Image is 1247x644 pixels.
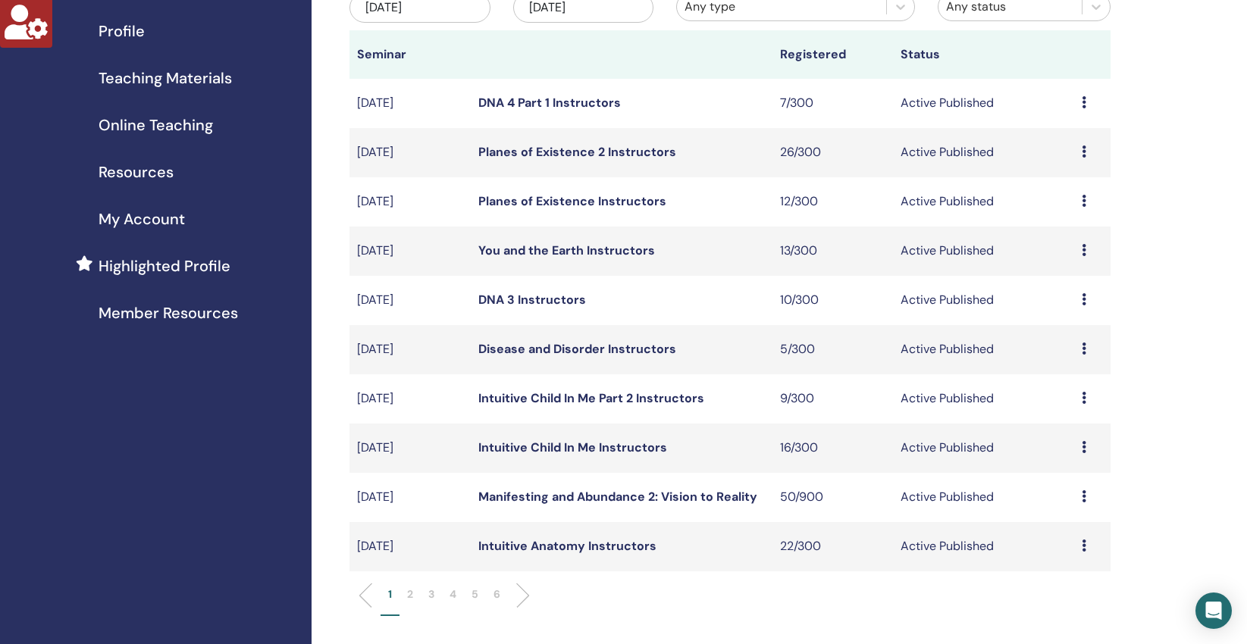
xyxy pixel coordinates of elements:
p: 3 [428,586,434,602]
span: My Account [99,208,185,230]
th: Registered [772,30,893,79]
p: 1 [388,586,392,602]
p: 5 [472,586,478,602]
td: 10/300 [772,276,893,325]
th: Status [893,30,1074,79]
td: 9/300 [772,374,893,424]
td: [DATE] [349,325,470,374]
td: [DATE] [349,227,470,276]
td: Active Published [893,424,1074,473]
a: DNA 4 Part 1 Instructors [478,95,621,111]
td: Active Published [893,79,1074,128]
td: 22/300 [772,522,893,571]
a: DNA 3 Instructors [478,292,586,308]
span: Highlighted Profile [99,255,230,277]
td: 13/300 [772,227,893,276]
a: Planes of Existence Instructors [478,193,666,209]
td: [DATE] [349,522,470,571]
th: Seminar [349,30,470,79]
td: Active Published [893,227,1074,276]
td: Active Published [893,522,1074,571]
span: Profile [99,20,145,42]
td: 26/300 [772,128,893,177]
td: Active Published [893,128,1074,177]
td: Active Published [893,276,1074,325]
td: [DATE] [349,177,470,227]
a: Intuitive Anatomy Instructors [478,538,656,554]
td: [DATE] [349,79,470,128]
td: 5/300 [772,325,893,374]
p: 4 [450,586,456,602]
td: Active Published [893,177,1074,227]
td: 12/300 [772,177,893,227]
a: Intuitive Child In Me Instructors [478,439,667,455]
td: [DATE] [349,424,470,473]
td: [DATE] [349,276,470,325]
td: [DATE] [349,374,470,424]
span: Online Teaching [99,114,213,136]
a: Disease and Disorder Instructors [478,341,676,357]
a: Planes of Existence 2 Instructors [478,144,676,160]
td: Active Published [893,374,1074,424]
td: Active Published [893,325,1074,374]
p: 6 [493,586,500,602]
div: Open Intercom Messenger [1195,592,1232,629]
p: 2 [407,586,413,602]
span: Member Resources [99,302,238,324]
td: [DATE] [349,128,470,177]
td: 7/300 [772,79,893,128]
a: You and the Earth Instructors [478,242,655,258]
span: Teaching Materials [99,67,232,89]
td: [DATE] [349,473,470,522]
span: Resources [99,161,174,183]
a: Intuitive Child In Me Part 2 Instructors [478,390,704,406]
td: 16/300 [772,424,893,473]
a: Manifesting and Abundance 2: Vision to Reality [478,489,757,505]
td: Active Published [893,473,1074,522]
td: 50/900 [772,473,893,522]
